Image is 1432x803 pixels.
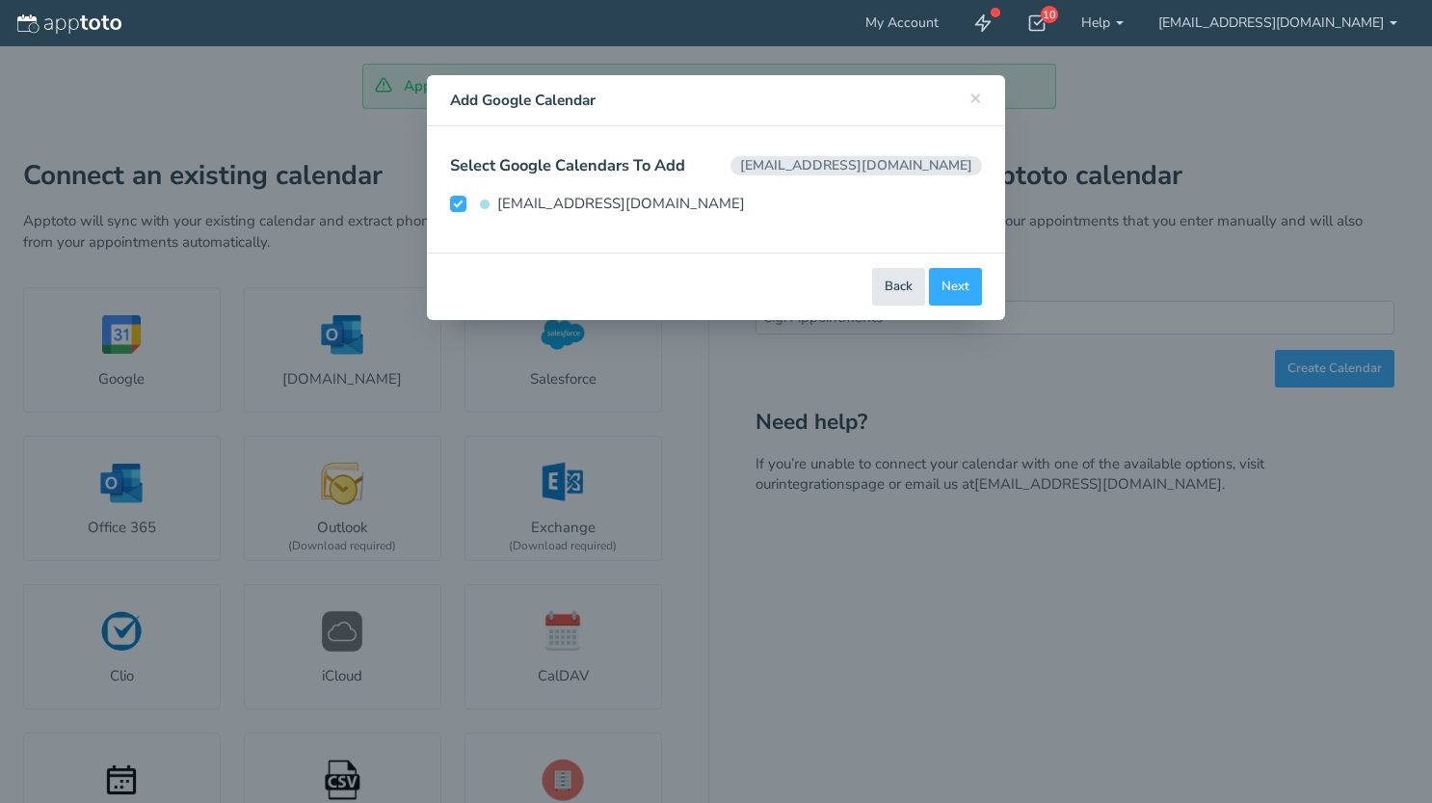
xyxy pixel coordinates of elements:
input: [EMAIL_ADDRESS][DOMAIN_NAME] [450,196,466,212]
h4: Add Google Calendar [450,90,982,111]
button: Next [929,268,982,306]
span: [EMAIL_ADDRESS][DOMAIN_NAME] [730,156,982,174]
button: Back [872,268,925,306]
h2: Select Google Calendars To Add [450,156,982,174]
label: [EMAIL_ADDRESS][DOMAIN_NAME] [450,194,745,214]
span: × [969,84,982,111]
